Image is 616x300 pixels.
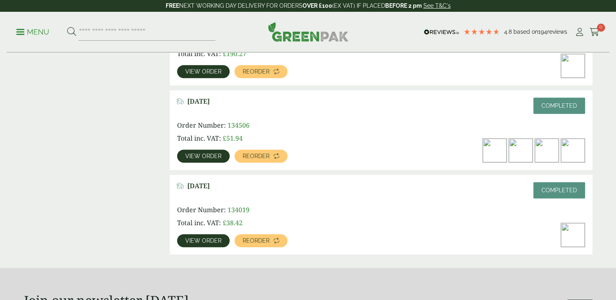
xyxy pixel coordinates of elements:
a: Reorder [235,65,287,78]
i: Cart [590,28,600,36]
a: Reorder [235,234,287,247]
span: 0 [597,24,605,32]
img: 10210.04-High-Red-White-Sip-Copy-300x300.jpg [509,139,533,162]
span: View order [185,238,221,243]
strong: OVER £100 [303,2,332,9]
strong: BEFORE 2 pm [385,2,422,9]
img: 9inch-Red-White-Smoothie-Paper-Straws-8mm4697-300x158.png [483,139,506,162]
span: Order Number: [177,205,226,214]
img: 9oz-PET-Smoothie-cup-with-Orange-Juice-300x202.jpg [561,139,585,162]
img: GreenPak Supplies [268,22,349,41]
span: 134506 [228,121,250,130]
a: View order [177,150,230,163]
a: Menu [16,27,49,35]
span: Completed [541,102,577,109]
strong: FREE [166,2,179,9]
span: Based on [513,28,538,35]
a: View order [177,234,230,247]
span: 134019 [228,205,250,214]
img: REVIEWS.io [424,29,459,35]
bdi: 190.27 [223,49,246,58]
div: 4.78 Stars [463,28,500,35]
span: Total inc. VAT: [177,49,221,58]
span: £ [223,218,226,227]
span: View order [185,153,221,159]
i: My Account [574,28,585,36]
span: Reorder [243,69,270,74]
span: View order [185,69,221,74]
span: Reorder [243,238,270,243]
span: Total inc. VAT: [177,134,221,143]
a: View order [177,65,230,78]
span: 4.8 [504,28,513,35]
span: Order Number: [177,121,226,130]
span: Total inc. VAT: [177,218,221,227]
img: 12oz_kraft_a-300x200.jpg [561,223,585,247]
span: reviews [547,28,567,35]
img: 9oz-PET-Smoothie-cup-with-Orange-Juice-300x202.jpg [535,139,559,162]
bdi: 51.94 [223,134,243,143]
bdi: 38.42 [223,218,243,227]
a: See T&C's [423,2,451,9]
span: Completed [541,187,577,193]
span: 194 [538,28,547,35]
span: [DATE] [187,98,210,105]
span: Reorder [243,153,270,159]
a: Reorder [235,150,287,163]
span: £ [223,134,226,143]
p: Menu [16,27,49,37]
span: £ [223,49,226,58]
span: [DATE] [187,182,210,190]
a: 0 [590,26,600,38]
img: 40cm-2-Ply-White-Napkin-300x300.jpg [561,54,585,78]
